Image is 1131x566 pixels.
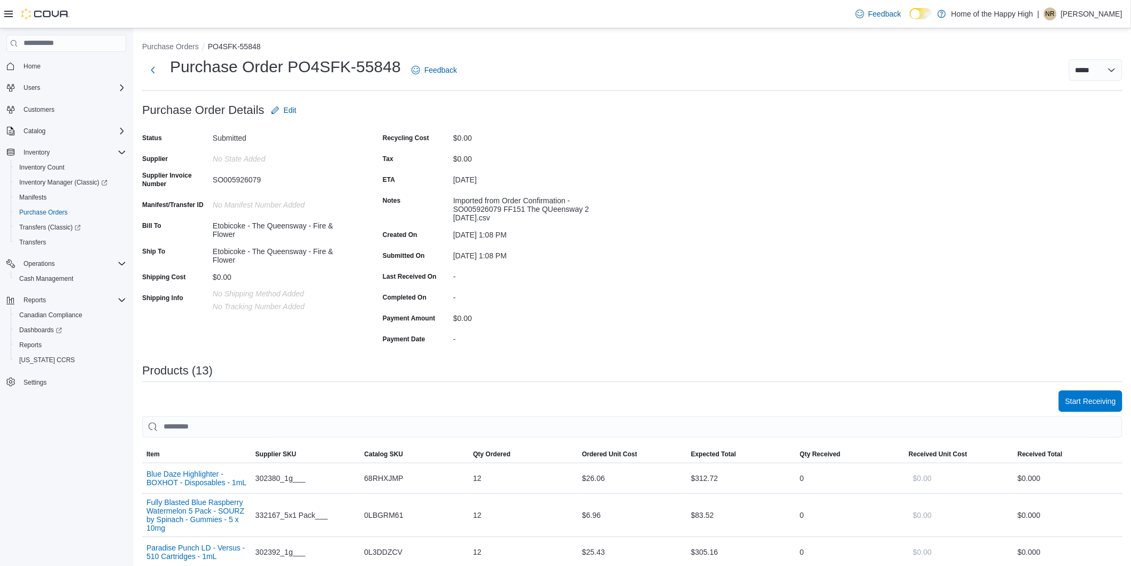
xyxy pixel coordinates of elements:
[19,81,126,94] span: Users
[2,58,130,74] button: Home
[910,8,932,19] input: Dark Mode
[208,42,261,51] button: PO4SFK-55848
[267,100,301,121] button: Edit
[24,83,40,92] span: Users
[142,247,165,256] label: Ship To
[24,62,41,71] span: Home
[15,191,126,204] span: Manifests
[365,509,404,522] span: 0LBGRM61
[146,498,247,532] button: Fully Blasted Blue Raspberry Watermelon 5 Pack - SOURZ by Spinach - Gummies - 5 x 10mg
[19,223,81,232] span: Transfers (Classic)
[142,59,164,81] button: Next
[687,541,796,563] div: $305.16
[142,364,213,377] h3: Products (13)
[213,243,356,264] div: Etobicoke - The Queensway - Fire & Flower
[910,19,910,20] span: Dark Mode
[19,146,126,159] span: Inventory
[2,124,130,139] button: Catalog
[11,308,130,323] button: Canadian Compliance
[15,272,126,285] span: Cash Management
[11,353,130,368] button: [US_STATE] CCRS
[2,293,130,308] button: Reports
[19,375,126,388] span: Settings
[469,504,578,526] div: 12
[146,544,247,561] button: Paradise Punch LD - Versus - 510 Cartridges - 1mL
[142,446,251,463] button: Item
[142,273,185,281] label: Shipping Cost
[1059,391,1122,412] button: Start Receiving
[407,59,461,81] a: Feedback
[909,504,936,526] button: $0.00
[11,235,130,250] button: Transfers
[142,294,183,302] label: Shipping Info
[15,206,72,219] a: Purchase Orders
[578,541,687,563] div: $25.43
[453,171,597,184] div: [DATE]
[1013,446,1122,463] button: Received Total
[19,125,126,137] span: Catalog
[15,191,51,204] a: Manifests
[213,289,356,298] p: No Shipping Method added
[11,175,130,190] a: Inventory Manager (Classic)
[913,473,932,484] span: $0.00
[19,238,46,247] span: Transfers
[19,257,59,270] button: Operations
[383,231,417,239] label: Created On
[383,134,429,142] label: Recycling Cost
[578,468,687,489] div: $26.06
[383,155,393,163] label: Tax
[255,546,305,559] span: 302392_1g___
[15,221,126,234] span: Transfers (Classic)
[909,450,967,458] span: Received Unit Cost
[687,504,796,526] div: $83.52
[1044,7,1057,20] div: Naomi Raffington
[24,148,50,157] span: Inventory
[19,294,126,307] span: Reports
[909,468,936,489] button: $0.00
[142,221,161,230] label: Bill To
[24,378,47,387] span: Settings
[19,125,50,137] button: Catalog
[255,472,305,485] span: 302380_1g___
[2,102,130,117] button: Customers
[453,192,597,222] div: Imported from Order Confirmation - SO005926079 FF151 The QUeensway 2 [DATE].csv
[19,103,59,116] a: Customers
[19,146,54,159] button: Inventory
[453,226,597,239] div: [DATE] 1:08 PM
[383,251,425,260] label: Submitted On
[796,541,905,563] div: 0
[913,510,932,521] span: $0.00
[473,450,510,458] span: Qty Ordered
[469,468,578,489] div: 12
[691,450,736,458] span: Expected Total
[453,289,597,302] div: -
[11,205,130,220] button: Purchase Orders
[19,178,107,187] span: Inventory Manager (Classic)
[383,175,395,184] label: ETA
[142,201,204,209] label: Manifest/Transfer ID
[11,160,130,175] button: Inventory Count
[365,450,404,458] span: Catalog SKU
[21,9,69,19] img: Cova
[15,206,126,219] span: Purchase Orders
[383,293,427,302] label: Completed On
[11,338,130,353] button: Reports
[383,314,435,323] label: Payment Amount
[453,268,597,281] div: -
[15,236,50,249] a: Transfers
[383,335,425,343] label: Payment Date
[213,150,356,163] div: No State added
[1061,7,1122,20] p: [PERSON_NAME]
[1037,7,1040,20] p: |
[142,171,208,188] label: Supplier Invoice Number
[170,56,401,78] h1: Purchase Order PO4SFK-55848
[15,161,126,174] span: Inventory Count
[255,450,297,458] span: Supplier SKU
[142,134,162,142] label: Status
[2,80,130,95] button: Users
[19,81,44,94] button: Users
[1065,396,1116,407] span: Start Receiving
[213,196,356,209] div: No Manifest Number added
[213,171,356,184] div: SO005926079
[1018,472,1118,485] div: $0.00 0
